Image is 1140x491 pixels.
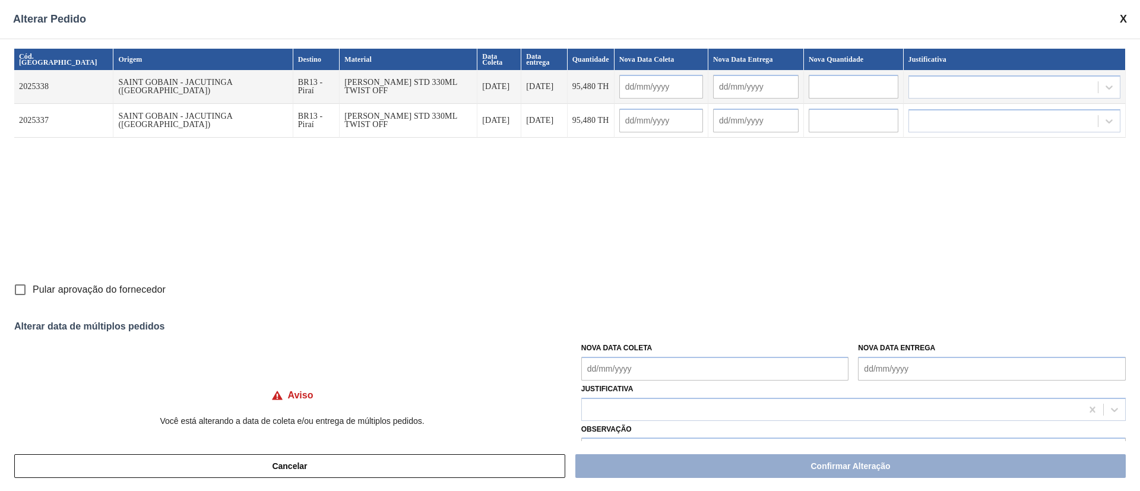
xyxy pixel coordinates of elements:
[581,385,634,393] label: Justificativa
[581,357,849,381] input: dd/mm/yyyy
[477,104,521,138] td: [DATE]
[340,104,477,138] td: [PERSON_NAME] STD 330ML TWIST OFF
[14,454,565,478] button: Cancelar
[14,104,113,138] td: 2025337
[804,49,904,70] th: Nova Quantidade
[477,70,521,104] td: [DATE]
[521,104,567,138] td: [DATE]
[619,75,703,99] input: dd/mm/yyyy
[619,109,703,132] input: dd/mm/yyyy
[113,104,293,138] td: SAINT GOBAIN - JACUTINGA ([GEOGRAPHIC_DATA])
[14,49,113,70] th: Cód. [GEOGRAPHIC_DATA]
[568,70,615,104] td: 95,480 TH
[293,104,340,138] td: BR13 - Piraí
[521,49,567,70] th: Data entrega
[14,70,113,104] td: 2025338
[340,49,477,70] th: Material
[615,49,708,70] th: Nova Data Coleta
[293,49,340,70] th: Destino
[477,49,521,70] th: Data Coleta
[858,344,935,352] label: Nova Data Entrega
[14,416,570,426] p: Você está alterando a data de coleta e/ou entrega de múltiplos pedidos.
[568,104,615,138] td: 95,480 TH
[33,283,166,297] span: Pular aprovação do fornecedor
[904,49,1126,70] th: Justificativa
[288,390,313,401] h4: Aviso
[713,75,799,99] input: dd/mm/yyyy
[340,70,477,104] td: [PERSON_NAME] STD 330ML TWIST OFF
[713,109,799,132] input: dd/mm/yyyy
[581,344,653,352] label: Nova Data Coleta
[708,49,804,70] th: Nova Data Entrega
[858,357,1126,381] input: dd/mm/yyyy
[568,49,615,70] th: Quantidade
[13,13,86,26] span: Alterar Pedido
[113,49,293,70] th: Origem
[581,421,1126,438] label: Observação
[521,70,567,104] td: [DATE]
[293,70,340,104] td: BR13 - Piraí
[14,321,1126,332] div: Alterar data de múltiplos pedidos
[113,70,293,104] td: SAINT GOBAIN - JACUTINGA ([GEOGRAPHIC_DATA])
